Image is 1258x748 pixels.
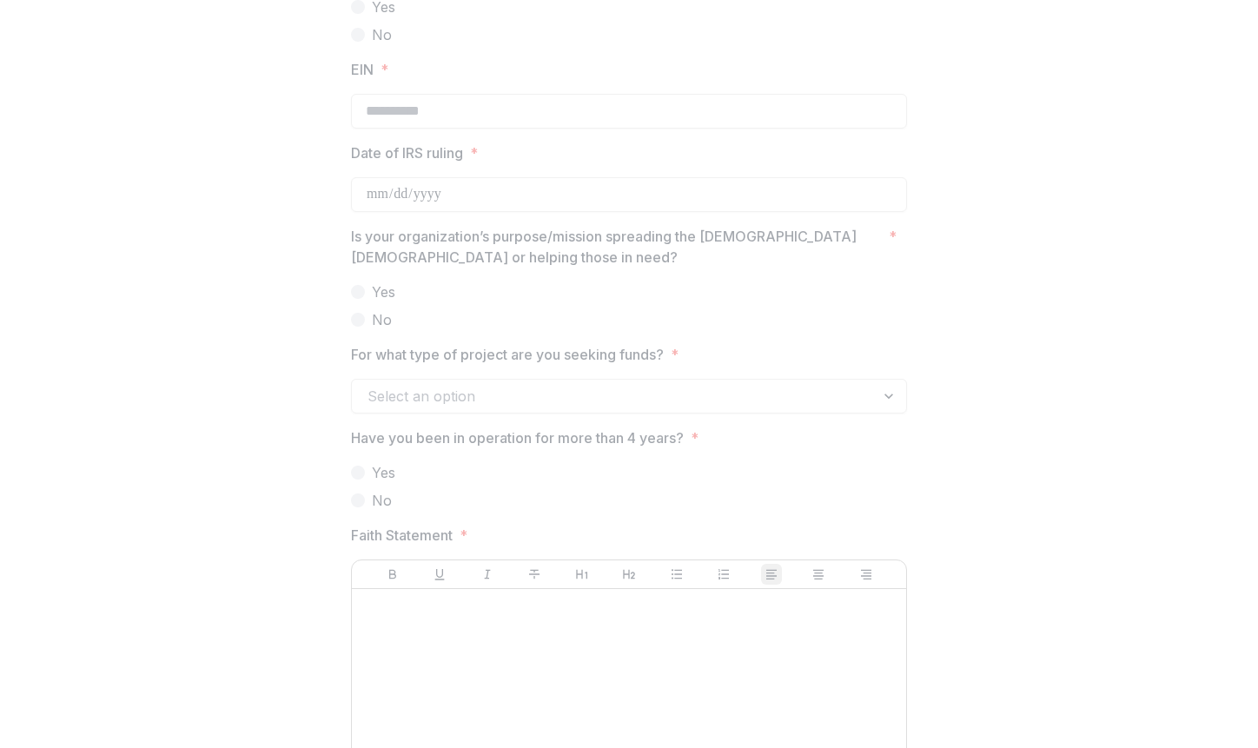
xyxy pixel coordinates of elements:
[372,462,395,483] span: Yes
[372,309,392,330] span: No
[856,564,877,585] button: Align Right
[808,564,829,585] button: Align Center
[429,564,450,585] button: Underline
[351,142,463,163] p: Date of IRS ruling
[572,564,593,585] button: Heading 1
[351,427,684,448] p: Have you been in operation for more than 4 years?
[524,564,545,585] button: Strike
[372,281,395,302] span: Yes
[351,344,664,365] p: For what type of project are you seeking funds?
[619,564,639,585] button: Heading 2
[666,564,687,585] button: Bullet List
[382,564,403,585] button: Bold
[477,564,498,585] button: Italicize
[351,525,453,546] p: Faith Statement
[351,59,374,80] p: EIN
[761,564,782,585] button: Align Left
[351,226,882,268] p: Is your organization’s purpose/mission spreading the [DEMOGRAPHIC_DATA] [DEMOGRAPHIC_DATA] or hel...
[372,490,392,511] span: No
[713,564,734,585] button: Ordered List
[372,24,392,45] span: No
